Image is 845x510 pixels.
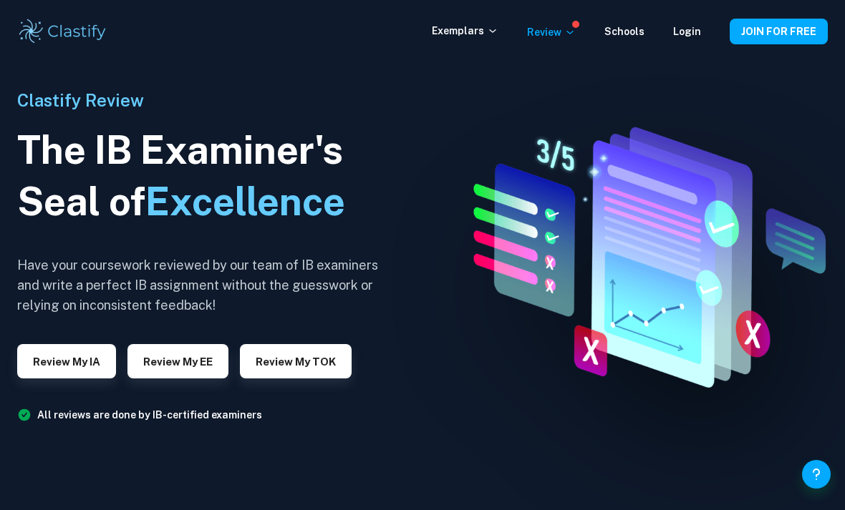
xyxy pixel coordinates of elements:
h1: The IB Examiner's Seal of [17,124,390,227]
button: Review my IA [17,344,116,378]
a: Schools [604,26,644,37]
a: All reviews are done by IB-certified examiners [37,409,262,421]
p: Review [527,24,576,40]
button: JOIN FOR FREE [730,19,828,44]
img: IA Review hero [440,115,845,395]
h6: Have your coursework reviewed by our team of IB examiners and write a perfect IB assignment witho... [17,255,390,315]
button: Review my TOK [240,344,352,378]
a: Login [673,26,701,37]
p: Exemplars [432,23,498,39]
button: Help and Feedback [802,460,831,489]
span: Excellence [145,179,345,224]
button: Review my EE [127,344,228,378]
img: Clastify logo [17,17,108,46]
h6: Clastify Review [17,87,390,113]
